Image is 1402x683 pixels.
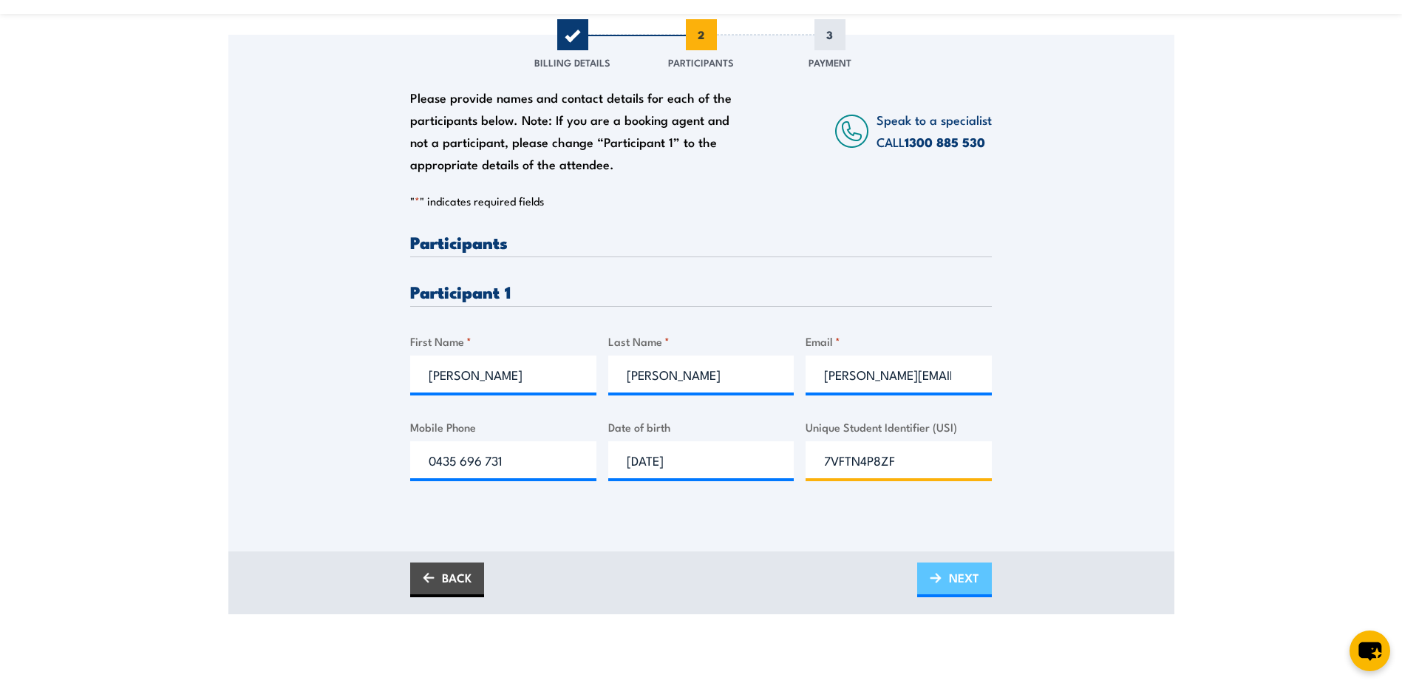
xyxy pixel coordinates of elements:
span: Participants [668,55,734,69]
span: Payment [809,55,851,69]
label: Unique Student Identifier (USI) [806,418,992,435]
div: Please provide names and contact details for each of the participants below. Note: If you are a b... [410,86,746,175]
h3: Participants [410,234,992,251]
span: 3 [814,19,845,50]
button: chat-button [1350,631,1390,671]
label: Email [806,333,992,350]
span: Speak to a specialist CALL [877,110,992,151]
span: 2 [686,19,717,50]
span: Billing Details [534,55,610,69]
label: Date of birth [608,418,794,435]
label: Mobile Phone [410,418,596,435]
a: NEXT [917,563,992,597]
label: First Name [410,333,596,350]
p: " " indicates required fields [410,194,992,208]
a: 1300 885 530 [905,132,985,152]
span: 1 [557,19,588,50]
a: BACK [410,563,484,597]
span: NEXT [949,558,979,597]
h3: Participant 1 [410,283,992,300]
label: Last Name [608,333,794,350]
